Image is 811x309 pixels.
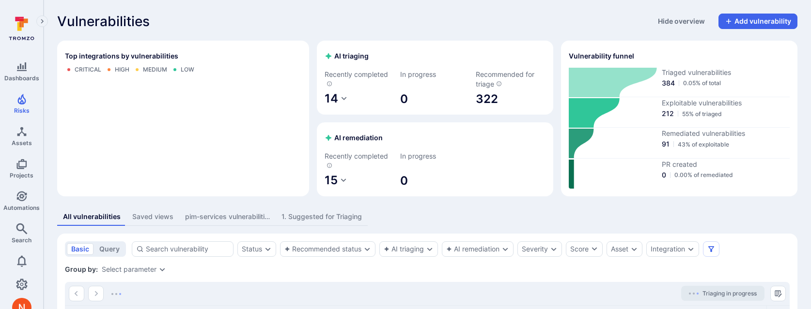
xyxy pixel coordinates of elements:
[57,208,797,226] div: assets tabs
[102,265,156,273] button: Select parameter
[569,51,634,61] h2: Vulnerability funnel
[662,129,790,138] span: Remediated vulnerabilities
[363,245,371,253] button: Expand dropdown
[476,70,546,89] span: Recommended for triage
[687,245,695,253] button: Expand dropdown
[702,290,757,297] span: Triaging in progress
[662,68,790,77] span: Triaged vulnerabilities
[57,41,309,196] div: Top integrations by vulnerabilities
[69,286,84,301] button: Go to the previous page
[703,241,719,257] button: Filters
[570,244,589,254] div: Score
[327,162,332,168] svg: AI remediated vulnerabilities in the last 7 days
[325,91,348,107] button: 14
[115,66,129,74] div: High
[14,107,30,114] span: Risks
[718,14,797,29] button: Add vulnerability
[662,160,790,169] span: PR created
[57,14,150,29] span: Vulnerabilities
[566,241,603,257] button: Score
[476,91,498,107] a: 322
[63,212,121,221] div: All vulnerabilities
[4,74,39,82] span: Dashboards
[67,243,94,255] button: basic
[10,172,33,179] span: Projects
[501,245,509,253] button: Expand dropdown
[65,265,98,274] span: Group by:
[400,70,470,79] span: In progress
[12,236,31,244] span: Search
[446,245,499,253] button: AI remediation
[611,245,628,253] button: Asset
[111,293,121,295] img: Loading...
[400,151,470,161] span: In progress
[65,51,178,61] span: Top integrations by vulnerabilities
[674,171,733,178] span: 0.00% of remediated
[3,204,40,211] span: Automations
[522,245,548,253] button: Severity
[88,286,104,301] button: Go to the next page
[325,173,347,189] button: 15
[550,245,558,253] button: Expand dropdown
[662,139,670,149] span: 91
[678,141,729,148] span: 43% of exploitable
[284,245,361,253] button: Recommended status
[325,91,338,105] span: 14
[281,212,362,221] div: 1. Suggested for Triaging
[75,66,101,74] div: Critical
[242,245,262,253] button: Status
[325,151,394,171] span: Recently completed
[662,109,674,118] span: 212
[325,51,369,61] h2: AI triaging
[181,66,194,74] div: Low
[682,110,722,118] span: 55% of triaged
[12,139,32,147] span: Assets
[662,98,790,108] span: Exploitable vulnerabilities
[325,133,383,143] h2: AI remediation
[400,173,470,189] span: 0
[683,79,721,87] span: 0.05% of total
[132,212,173,221] div: Saved views
[630,245,638,253] button: Expand dropdown
[95,243,124,255] button: query
[426,245,434,253] button: Expand dropdown
[496,81,502,87] svg: Vulnerabilities with critical and high severity from supported integrations (SCA/SAST/CSPM) that ...
[662,78,675,88] span: 384
[327,81,332,87] svg: AI triaged vulnerabilities in the last 7 days
[264,245,272,253] button: Expand dropdown
[325,173,338,187] span: 15
[185,212,270,221] div: pim-services vulnerabilities
[652,14,711,29] button: Hide overview
[102,265,166,273] div: grouping parameters
[146,244,229,254] input: Search vulnerability
[325,70,394,89] span: Recently completed
[36,15,48,27] button: Expand navigation menu
[384,245,424,253] button: AI triaging
[770,286,786,301] button: Manage columns
[662,170,666,180] span: 0
[143,66,167,74] div: Medium
[689,293,699,294] img: Loading...
[651,245,685,253] button: Integration
[158,265,166,273] button: Expand dropdown
[400,91,470,107] span: 0
[39,17,46,26] i: Expand navigation menu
